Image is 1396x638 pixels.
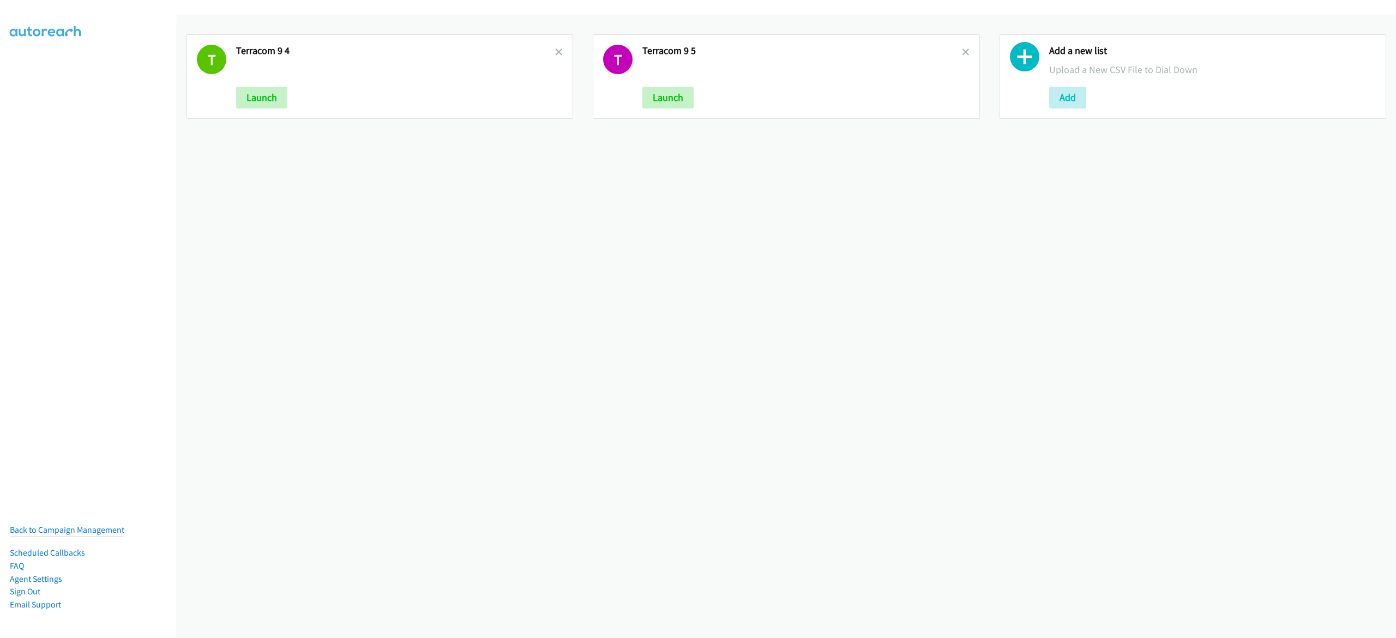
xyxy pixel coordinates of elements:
[10,574,62,584] a: Agent Settings
[642,87,694,109] button: Launch
[1365,275,1396,362] iframe: Resource Center
[1304,591,1388,630] iframe: Checklist
[10,599,61,610] a: Email Support
[642,45,961,57] h2: Terracom 9 5
[1049,87,1086,109] button: Add
[10,525,124,535] a: Back to Campaign Management
[10,547,85,558] a: Scheduled Callbacks
[236,45,555,57] h2: Terracom 9 4
[603,45,633,74] h1: T
[197,45,226,74] h1: T
[1049,45,1376,57] h2: Add a new list
[10,586,40,597] a: Sign Out
[1049,62,1376,77] p: Upload a New CSV File to Dial Down
[10,561,24,571] a: FAQ
[236,87,287,109] button: Launch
